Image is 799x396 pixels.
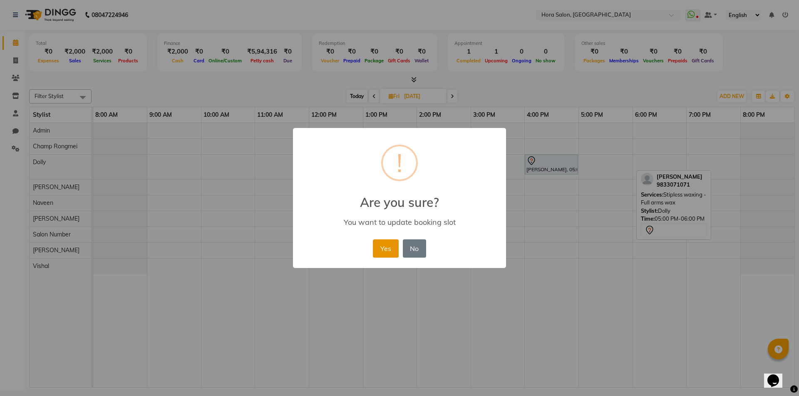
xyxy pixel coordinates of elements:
[403,239,426,258] button: No
[373,239,398,258] button: Yes
[397,146,402,180] div: !
[305,217,494,227] div: You want to update booking slot
[293,185,506,210] h2: Are you sure?
[764,363,791,388] iframe: chat widget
